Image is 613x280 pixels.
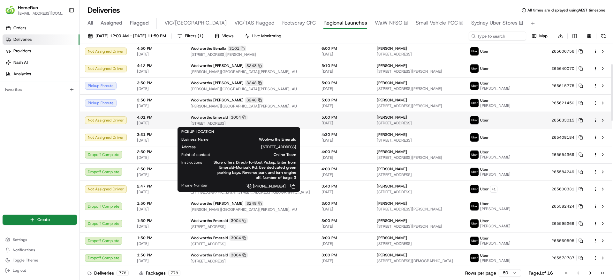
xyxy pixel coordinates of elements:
[85,32,169,41] button: [DATE] 12:00 AM - [DATE] 11:59 PM
[377,98,407,103] span: [PERSON_NAME]
[253,184,286,189] span: [PHONE_NUMBER]
[198,33,203,39] span: ( 1 )
[13,37,32,42] span: Deliveries
[377,115,407,120] span: [PERSON_NAME]
[137,241,180,246] span: [DATE]
[551,221,583,226] button: 265595266
[416,19,458,27] span: Small Vehicle POC
[191,207,311,212] span: [PERSON_NAME][GEOGRAPHIC_DATA][PERSON_NAME], AU
[117,270,129,276] div: 778
[18,11,64,16] button: [EMAIL_ADDRESS][DOMAIN_NAME]
[322,253,367,258] span: 3:00 PM
[470,237,479,245] img: uber-new-logo.jpeg
[13,247,35,253] span: Notifications
[168,270,180,276] div: 778
[18,4,38,11] button: HomeRun
[377,46,407,51] span: [PERSON_NAME]
[137,98,180,103] span: 3:50 PM
[551,135,583,140] button: 265408184
[551,238,574,243] span: 265569595
[551,204,574,209] span: 265582424
[3,57,79,68] a: Nash AI
[322,207,367,212] span: [DATE]
[137,103,180,108] span: [DATE]
[137,258,180,263] span: [DATE]
[212,32,236,41] button: Views
[470,254,479,262] img: uber-new-logo.jpeg
[480,241,511,246] span: [PERSON_NAME]
[137,138,180,143] span: [DATE]
[181,160,202,165] span: Instructions
[377,189,460,195] span: [STREET_ADDRESS]
[206,144,296,150] span: [STREET_ADDRESS]
[470,202,479,210] img: uber-new-logo.jpeg
[377,235,407,240] span: [PERSON_NAME]
[480,201,489,206] span: Uber
[465,270,496,276] p: Rows per page
[551,169,574,174] span: 265584249
[480,167,489,172] span: Uber
[322,224,367,229] span: [DATE]
[95,33,166,39] span: [DATE] 12:00 AM - [DATE] 11:59 PM
[3,235,77,244] button: Settings
[377,218,407,223] span: [PERSON_NAME]
[3,69,79,79] a: Analytics
[551,49,574,54] span: 265606756
[185,33,203,39] span: Filters
[229,218,248,224] div: 3004
[137,218,180,223] span: 1:50 PM
[322,235,367,240] span: 3:00 PM
[3,215,77,225] button: Create
[322,98,367,103] span: 5:00 PM
[137,201,180,206] span: 1:50 PM
[137,149,180,154] span: 2:50 PM
[377,121,460,126] span: [STREET_ADDRESS]
[137,184,180,189] span: 2:47 PM
[480,66,489,71] span: Uber
[551,49,583,54] button: 265606756
[137,172,180,177] span: [DATE]
[245,201,263,206] div: 3248
[322,46,367,51] span: 6:00 PM
[480,150,489,155] span: Uber
[377,103,460,108] span: [STREET_ADDRESS][PERSON_NAME]
[323,19,367,27] span: Regional Launches
[551,221,574,226] span: 265595266
[87,19,93,27] span: All
[480,253,489,258] span: Uber
[322,189,367,195] span: [DATE]
[13,237,27,242] span: Settings
[551,152,574,157] span: 265554369
[220,152,296,157] span: Online Team
[322,63,367,68] span: 5:10 PM
[377,184,407,189] span: [PERSON_NAME]
[191,259,311,264] span: [STREET_ADDRESS]
[137,80,180,85] span: 3:50 PM
[13,60,28,65] span: Nash AI
[551,255,583,261] button: 265572787
[181,152,210,157] span: Point of contact
[480,98,489,103] span: Uber
[471,19,518,27] span: Sydney Uber Stores
[87,5,120,15] h1: Deliveries
[470,116,479,124] img: uber-new-logo.jpeg
[191,115,228,120] span: Woolworths Emerald
[551,83,574,88] span: 265615775
[164,19,227,27] span: VIC/[GEOGRAPHIC_DATA]
[480,224,511,229] span: [PERSON_NAME]
[181,129,214,134] span: PICKUP LOCATION
[377,52,460,57] span: [STREET_ADDRESS]
[229,235,248,241] div: 3004
[551,118,574,123] span: 265633015
[551,66,574,71] span: 265640070
[490,186,497,193] button: +1
[242,32,284,41] button: Live Monitoring
[539,33,548,39] span: Map
[551,187,574,192] span: 265600331
[245,63,263,69] div: 3248
[137,132,180,137] span: 3:31 PM
[137,189,180,195] span: [DATE]
[13,48,31,54] span: Providers
[377,63,407,68] span: [PERSON_NAME]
